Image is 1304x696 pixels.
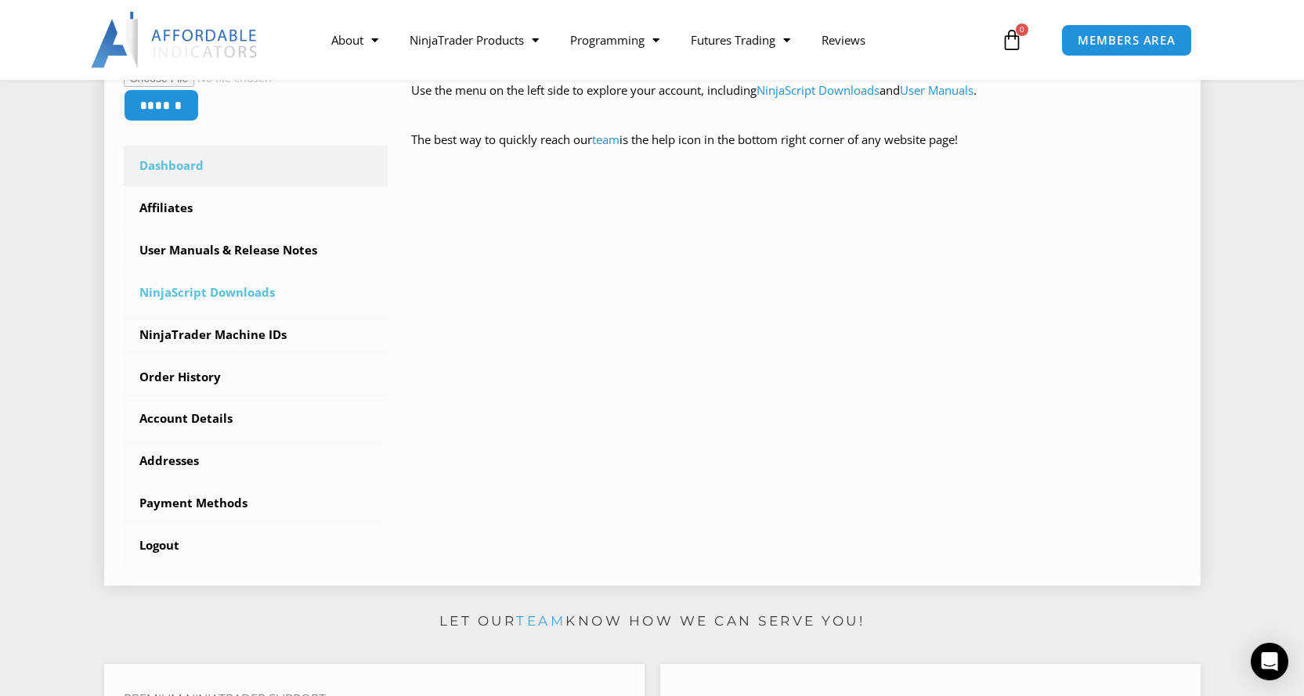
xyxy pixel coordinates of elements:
a: Programming [554,22,675,58]
div: Open Intercom Messenger [1251,643,1288,680]
a: Dashboard [124,146,388,186]
a: NinjaScript Downloads [124,272,388,313]
a: Futures Trading [675,22,806,58]
span: MEMBERS AREA [1078,34,1176,46]
span: 0 [1016,23,1028,36]
p: Use the menu on the left side to explore your account, including and . [411,80,1181,124]
a: Affiliates [124,188,388,229]
a: team [592,132,619,147]
a: NinjaTrader Products [394,22,554,58]
a: 0 [977,17,1046,63]
a: Addresses [124,441,388,481]
a: NinjaTrader Machine IDs [124,315,388,355]
a: Account Details [124,398,388,439]
a: team [516,613,565,629]
a: NinjaScript Downloads [757,82,880,98]
a: User Manuals & Release Notes [124,230,388,271]
p: The best way to quickly reach our is the help icon in the bottom right corner of any website page! [411,129,1181,173]
nav: Menu [316,22,997,58]
a: Reviews [806,22,881,58]
a: About [316,22,394,58]
img: LogoAI | Affordable Indicators – NinjaTrader [91,12,259,68]
nav: Account pages [124,146,388,565]
p: Let our know how we can serve you! [104,609,1201,634]
a: MEMBERS AREA [1061,24,1192,56]
a: Logout [124,525,388,566]
a: Payment Methods [124,483,388,524]
a: User Manuals [900,82,973,98]
a: Order History [124,357,388,398]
